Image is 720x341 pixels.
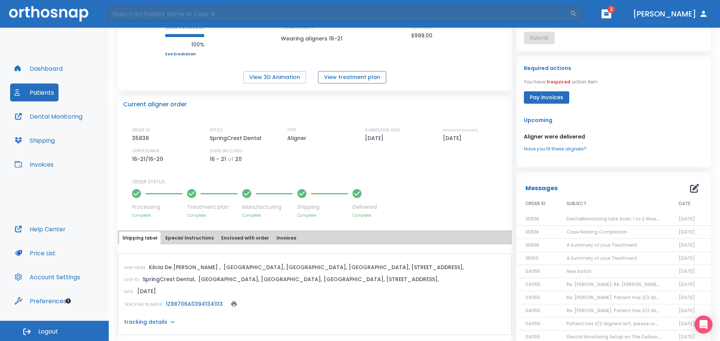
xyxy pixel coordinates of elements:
[411,24,433,31] p: EST COST
[567,216,690,222] span: DentalMonitoring Late Scan: 1 to 2 Weeks Notification
[210,134,264,143] p: SpringCrest Dental
[229,299,239,309] button: print
[443,127,478,134] p: ESTIMATED SHIP DATE
[242,213,293,218] p: Complete
[119,232,160,244] button: Shipping label
[10,244,60,262] button: Price List
[165,52,204,57] a: See breakdown
[679,307,695,314] span: [DATE]
[243,71,306,83] button: View 3D Animation
[525,268,540,274] span: 34055
[187,213,238,218] p: Complete
[567,334,670,340] span: Dental Monitoring Setup on The Delivery Day
[10,107,87,125] button: Dental Monitoring
[132,203,183,211] p: Processing
[524,116,703,125] p: Upcoming
[10,268,85,286] button: Account Settings
[524,79,598,85] p: You have action item
[567,320,684,327] span: Patient has 3/2 aligners left, please order next set!
[525,320,540,327] span: 34055
[210,148,242,155] p: STEPS INCLUDED
[679,334,695,340] span: [DATE]
[137,287,156,296] p: [DATE]
[567,242,637,248] span: A Summary of your Treatment
[297,203,348,211] p: Shipping
[123,100,187,109] p: Current aligner order
[124,265,146,271] p: SHIP FROM:
[187,203,238,211] p: Treatment plan
[149,263,220,272] p: Kilcia De [PERSON_NAME] ,
[525,281,540,287] span: 34055
[119,232,510,244] div: tabs
[65,298,72,304] div: Tooltip anchor
[132,179,507,185] p: ORDER STATUS
[124,301,163,308] p: TRACKING NUMBER:
[679,229,695,235] span: [DATE]
[607,6,615,13] span: 2
[524,91,569,104] button: Pay invoices
[142,275,195,284] p: SpringCrest Dental,
[10,292,71,310] button: Preferences
[525,294,540,301] span: 34055
[679,320,695,327] span: [DATE]
[525,216,539,222] span: 35838
[297,213,348,218] p: Complete
[287,134,309,143] p: Aligner
[525,334,540,340] span: 34055
[525,242,539,248] span: 35838
[546,79,570,85] span: 1 required
[525,307,540,314] span: 34055
[210,155,226,164] p: 16 - 21
[525,255,538,261] span: 35150
[38,328,58,336] span: Logout
[242,203,293,211] p: Manufacturing
[132,213,183,218] p: Complete
[365,134,386,143] p: [DATE]
[132,127,150,134] p: ORDER ID
[694,316,712,334] div: Open Intercom Messenger
[567,255,637,261] span: A Summary of your Treatment
[132,148,159,155] p: UPPER/LOWER
[198,275,439,284] p: [GEOGRAPHIC_DATA], [GEOGRAPHIC_DATA], [GEOGRAPHIC_DATA], [STREET_ADDRESS],
[228,155,234,164] p: of
[679,216,695,222] span: [DATE]
[411,31,432,40] p: $999.00
[679,281,695,287] span: [DATE]
[679,242,695,248] span: [DATE]
[165,24,204,31] p: CASE PROGRESS
[10,83,58,101] button: Patients
[124,277,139,283] p: SHIP TO:
[210,127,223,134] p: OFFICE
[132,155,166,164] p: 16-21/16-20
[10,155,58,173] button: Invoices
[524,146,703,152] a: Have you fit these aligners?
[165,40,204,49] p: 100%
[524,132,703,141] p: Aligner were delivered
[679,200,690,207] span: DATE
[132,134,151,143] p: 35838
[10,220,70,238] a: Help Center
[443,134,464,143] p: [DATE]
[124,289,134,295] p: DATE:
[567,200,586,207] span: SUBJECT
[679,255,695,261] span: [DATE]
[679,268,695,274] span: [DATE]
[162,232,217,244] button: Special Instructions
[567,229,627,235] span: Case Nearing Completion
[10,131,59,149] button: Shipping
[218,232,272,244] button: Enclosed with order
[124,318,167,326] p: tracking details
[9,6,88,21] img: Orthosnap
[10,60,67,77] button: Dashboard
[235,155,242,164] p: 20
[567,268,591,274] span: New batch
[287,127,296,134] p: TYPE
